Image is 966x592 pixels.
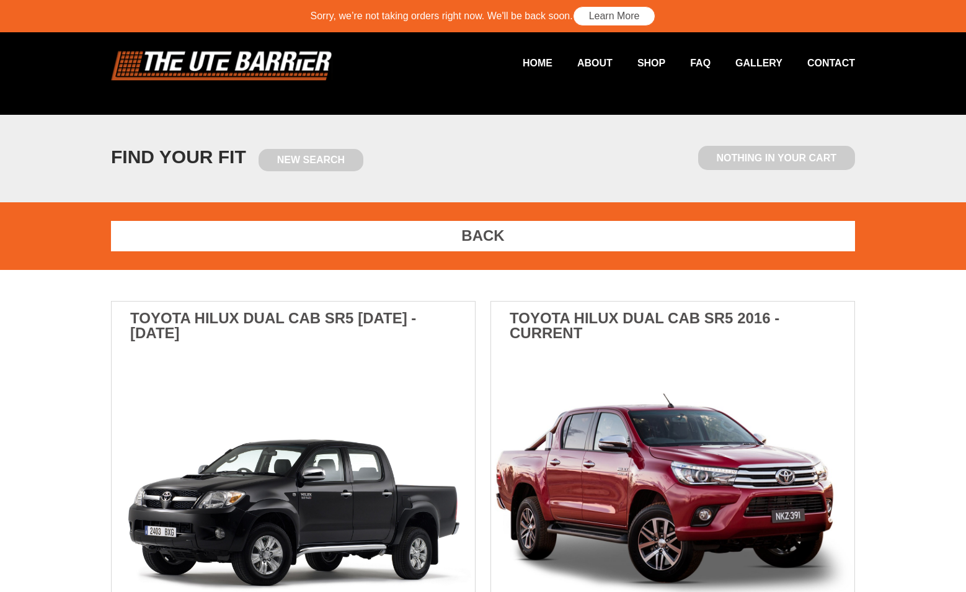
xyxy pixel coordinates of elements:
[112,302,475,350] h3: Toyota Hilux Dual Cab SR5 [DATE] - [DATE]
[613,51,665,75] a: Shop
[111,221,855,251] a: BACK
[111,146,363,171] h1: FIND YOUR FIT
[111,51,332,81] img: logo.png
[573,6,656,26] a: Learn More
[259,149,363,171] a: New Search
[665,51,711,75] a: FAQ
[711,51,782,75] a: Gallery
[782,51,855,75] a: Contact
[498,51,552,75] a: Home
[491,302,854,350] h3: Toyota Hilux Dual Cab SR5 2016 - Current
[552,51,613,75] a: About
[698,146,855,170] span: Nothing in Your Cart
